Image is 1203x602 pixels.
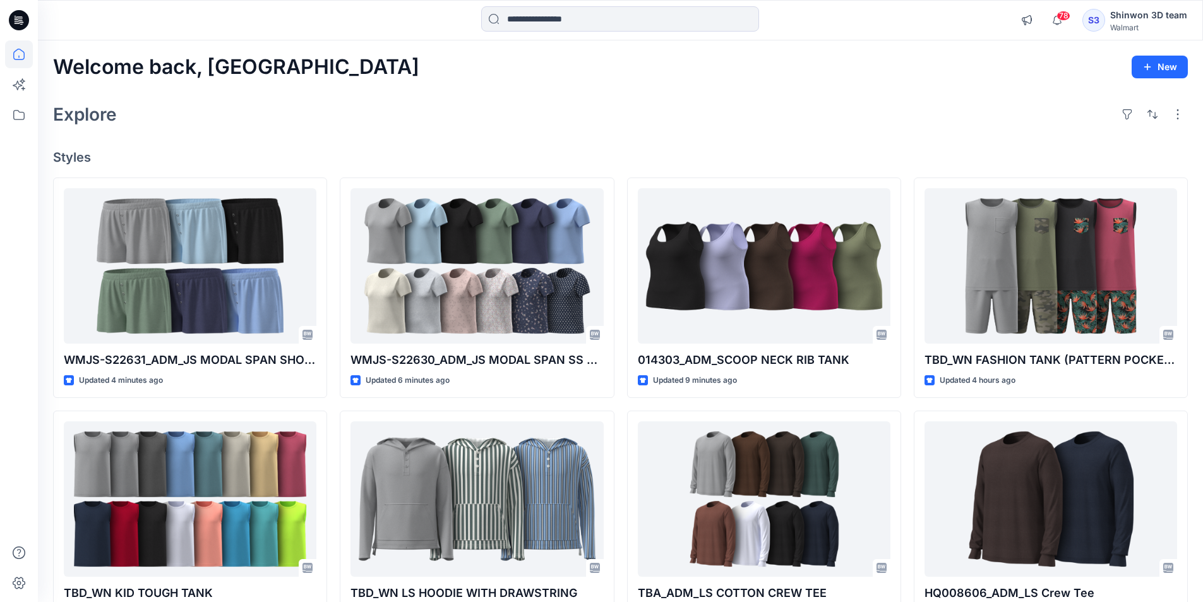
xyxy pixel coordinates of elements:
p: TBA_ADM_LS COTTON CREW TEE [638,584,890,602]
a: TBA_ADM_LS COTTON CREW TEE [638,421,890,577]
p: TBD_WN LS HOODIE WITH DRAWSTRING [350,584,603,602]
div: S3 [1082,9,1105,32]
p: Updated 4 hours ago [940,374,1015,387]
p: Updated 9 minutes ago [653,374,737,387]
a: WMJS-S22631_ADM_JS MODAL SPAN SHORTS [64,188,316,344]
a: 014303_ADM_SCOOP NECK RIB TANK [638,188,890,344]
p: TBD_WN KID TOUGH TANK [64,584,316,602]
p: Updated 4 minutes ago [79,374,163,387]
p: 014303_ADM_SCOOP NECK RIB TANK [638,351,890,369]
a: TBD_WN KID TOUGH TANK [64,421,316,577]
p: TBD_WN FASHION TANK (PATTERN POCKET CONTR BINDING) [925,351,1177,369]
p: WMJS-S22630_ADM_JS MODAL SPAN SS TEE [350,351,603,369]
h2: Explore [53,104,117,124]
div: Shinwon 3D team [1110,8,1187,23]
a: TBD_WN FASHION TANK (PATTERN POCKET CONTR BINDING) [925,188,1177,344]
a: HQ008606_ADM_LS Crew Tee [925,421,1177,577]
h4: Styles [53,150,1188,165]
button: New [1132,56,1188,78]
p: WMJS-S22631_ADM_JS MODAL SPAN SHORTS [64,351,316,369]
a: WMJS-S22630_ADM_JS MODAL SPAN SS TEE [350,188,603,344]
p: Updated 6 minutes ago [366,374,450,387]
div: Walmart [1110,23,1187,32]
p: HQ008606_ADM_LS Crew Tee [925,584,1177,602]
h2: Welcome back, [GEOGRAPHIC_DATA] [53,56,419,79]
span: 78 [1056,11,1070,21]
a: TBD_WN LS HOODIE WITH DRAWSTRING [350,421,603,577]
